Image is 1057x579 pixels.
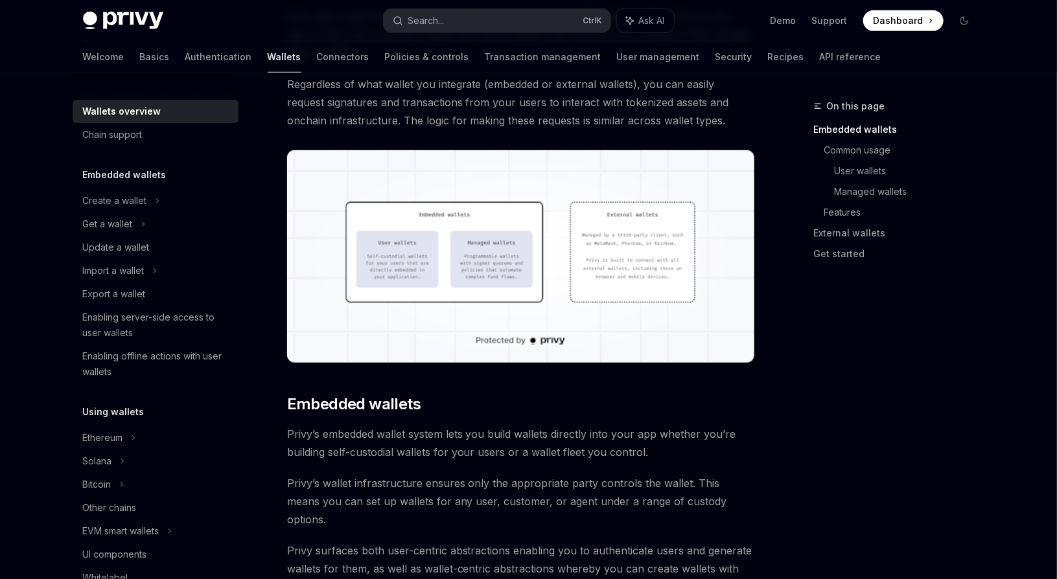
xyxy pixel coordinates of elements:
[73,123,238,146] a: Chain support
[73,236,238,259] a: Update a wallet
[185,41,252,73] a: Authentication
[485,41,601,73] a: Transaction management
[814,223,985,244] a: External wallets
[73,100,238,123] a: Wallets overview
[83,453,112,469] div: Solana
[83,104,161,119] div: Wallets overview
[824,140,985,161] a: Common usage
[287,75,754,130] span: Regardless of what wallet you integrate (embedded or external wallets), you can easily request si...
[83,12,163,30] img: dark logo
[771,14,796,27] a: Demo
[617,9,674,32] button: Ask AI
[83,263,145,278] div: Import a wallet
[814,119,985,140] a: Embedded wallets
[617,41,700,73] a: User management
[812,14,848,27] a: Support
[73,306,238,345] a: Enabling server-side access to user wallets
[83,216,133,232] div: Get a wallet
[83,500,137,516] div: Other chains
[768,41,804,73] a: Recipes
[73,345,238,383] a: Enabling offline actions with user wallets
[73,496,238,519] a: Other chains
[835,161,985,181] a: User wallets
[73,282,238,306] a: Export a wallet
[639,14,665,27] span: Ask AI
[317,41,369,73] a: Connectors
[384,9,610,32] button: Search...CtrlK
[408,13,445,28] div: Search...
[827,98,885,114] span: On this page
[715,41,752,73] a: Security
[83,240,150,255] div: Update a wallet
[814,244,985,264] a: Get started
[83,477,111,492] div: Bitcoin
[835,181,985,202] a: Managed wallets
[83,127,143,142] div: Chain support
[268,41,301,73] a: Wallets
[83,310,231,341] div: Enabling server-side access to user wallets
[583,16,603,26] span: Ctrl K
[287,474,754,528] span: Privy’s wallet infrastructure ensures only the appropriate party controls the wallet. This means ...
[83,193,147,209] div: Create a wallet
[83,523,159,539] div: EVM smart wallets
[83,404,145,420] h5: Using wallets
[824,202,985,223] a: Features
[83,167,167,183] h5: Embedded wallets
[287,394,421,414] span: Embedded wallets
[954,10,975,31] button: Toggle dark mode
[73,543,238,566] a: UI components
[83,348,231,380] div: Enabling offline actions with user wallets
[820,41,881,73] a: API reference
[287,150,754,363] img: images/walletoverview.png
[287,425,754,461] span: Privy’s embedded wallet system lets you build wallets directly into your app whether you’re build...
[83,547,147,562] div: UI components
[83,430,123,446] div: Ethereum
[83,41,124,73] a: Welcome
[385,41,469,73] a: Policies & controls
[140,41,170,73] a: Basics
[83,286,146,302] div: Export a wallet
[874,14,923,27] span: Dashboard
[863,10,944,31] a: Dashboard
